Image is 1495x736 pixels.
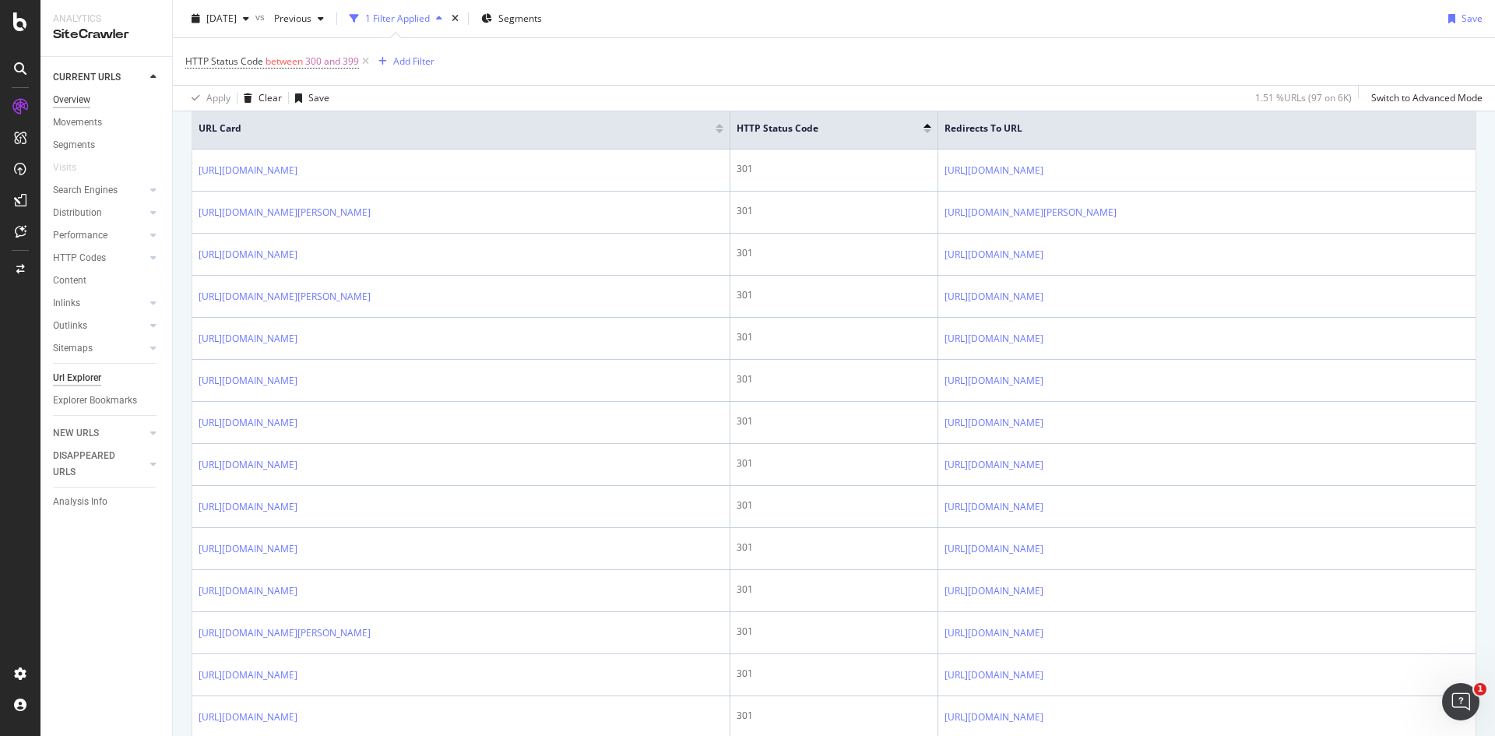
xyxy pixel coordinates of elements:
[199,373,297,389] a: [URL][DOMAIN_NAME]
[944,710,1043,725] a: [URL][DOMAIN_NAME]
[53,340,93,357] div: Sitemaps
[237,86,282,111] button: Clear
[53,114,102,131] div: Movements
[206,12,237,25] span: 2025 Oct. 7th
[737,667,931,681] div: 301
[944,415,1043,431] a: [URL][DOMAIN_NAME]
[944,373,1043,389] a: [URL][DOMAIN_NAME]
[1255,91,1352,104] div: 1.51 % URLs ( 97 on 6K )
[53,295,146,312] a: Inlinks
[53,227,146,244] a: Performance
[185,86,230,111] button: Apply
[199,457,297,473] a: [URL][DOMAIN_NAME]
[944,289,1043,305] a: [URL][DOMAIN_NAME]
[343,6,448,31] button: 1 Filter Applied
[498,12,542,25] span: Segments
[53,137,95,153] div: Segments
[268,12,311,25] span: Previous
[737,709,931,723] div: 301
[199,667,297,683] a: [URL][DOMAIN_NAME]
[199,415,297,431] a: [URL][DOMAIN_NAME]
[206,91,230,104] div: Apply
[1442,683,1479,720] iframe: Intercom live chat
[372,52,434,71] button: Add Filter
[737,456,931,470] div: 301
[475,6,548,31] button: Segments
[53,370,161,386] a: Url Explorer
[53,26,160,44] div: SiteCrawler
[737,541,931,555] div: 301
[53,137,161,153] a: Segments
[53,92,90,108] div: Overview
[53,273,86,289] div: Content
[53,227,107,244] div: Performance
[266,55,303,68] span: between
[53,425,146,442] a: NEW URLS
[53,182,118,199] div: Search Engines
[53,69,146,86] a: CURRENT URLS
[199,289,371,305] a: [URL][DOMAIN_NAME][PERSON_NAME]
[53,250,146,266] a: HTTP Codes
[944,205,1117,220] a: [URL][DOMAIN_NAME][PERSON_NAME]
[199,205,371,220] a: [URL][DOMAIN_NAME][PERSON_NAME]
[53,273,161,289] a: Content
[53,160,92,176] a: Visits
[944,625,1043,641] a: [URL][DOMAIN_NAME]
[259,91,282,104] div: Clear
[737,414,931,428] div: 301
[737,330,931,344] div: 301
[737,121,900,136] span: HTTP Status Code
[199,247,297,262] a: [URL][DOMAIN_NAME]
[199,625,371,641] a: [URL][DOMAIN_NAME][PERSON_NAME]
[944,331,1043,347] a: [URL][DOMAIN_NAME]
[53,12,160,26] div: Analytics
[199,583,297,599] a: [URL][DOMAIN_NAME]
[393,55,434,68] div: Add Filter
[1442,6,1483,31] button: Save
[53,494,107,510] div: Analysis Info
[737,162,931,176] div: 301
[944,457,1043,473] a: [URL][DOMAIN_NAME]
[944,121,1446,136] span: Redirects to URL
[185,55,263,68] span: HTTP Status Code
[53,318,87,334] div: Outlinks
[199,331,297,347] a: [URL][DOMAIN_NAME]
[737,372,931,386] div: 301
[365,12,430,25] div: 1 Filter Applied
[53,393,137,409] div: Explorer Bookmarks
[1474,683,1486,696] span: 1
[53,205,146,221] a: Distribution
[944,667,1043,683] a: [URL][DOMAIN_NAME]
[737,583,931,597] div: 301
[53,393,161,409] a: Explorer Bookmarks
[53,318,146,334] a: Outlinks
[944,541,1043,557] a: [URL][DOMAIN_NAME]
[289,86,329,111] button: Save
[737,498,931,512] div: 301
[1462,12,1483,25] div: Save
[53,69,121,86] div: CURRENT URLS
[53,425,99,442] div: NEW URLS
[53,370,101,386] div: Url Explorer
[255,10,268,23] span: vs
[185,6,255,31] button: [DATE]
[737,246,931,260] div: 301
[53,448,132,481] div: DISAPPEARED URLS
[53,494,161,510] a: Analysis Info
[53,114,161,131] a: Movements
[308,91,329,104] div: Save
[1371,91,1483,104] div: Switch to Advanced Mode
[944,163,1043,178] a: [URL][DOMAIN_NAME]
[199,121,712,136] span: URL Card
[199,541,297,557] a: [URL][DOMAIN_NAME]
[53,205,102,221] div: Distribution
[305,51,359,72] span: 300 and 399
[199,499,297,515] a: [URL][DOMAIN_NAME]
[737,204,931,218] div: 301
[737,625,931,639] div: 301
[53,160,76,176] div: Visits
[944,247,1043,262] a: [URL][DOMAIN_NAME]
[53,250,106,266] div: HTTP Codes
[53,340,146,357] a: Sitemaps
[448,11,462,26] div: times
